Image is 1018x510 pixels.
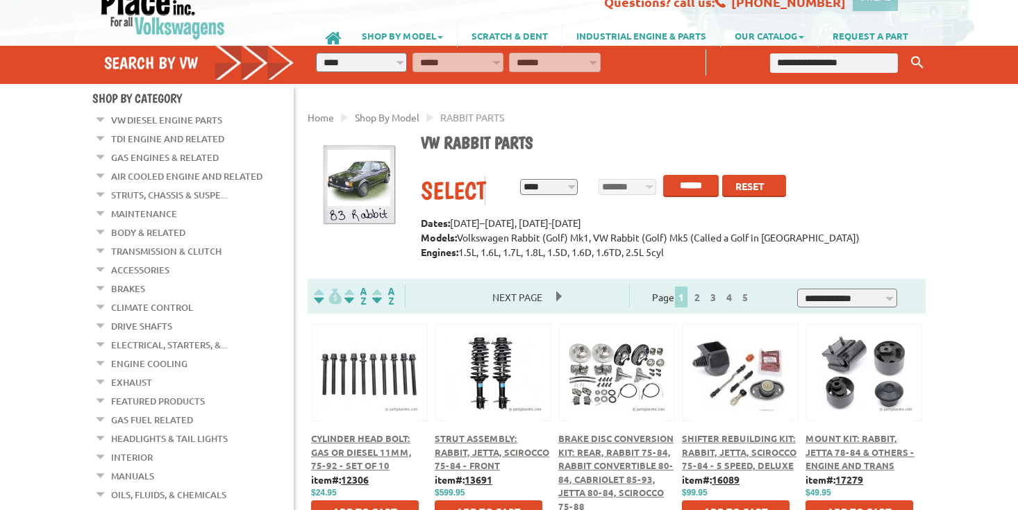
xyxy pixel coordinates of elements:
[111,280,145,298] a: Brakes
[311,473,369,486] b: item#:
[421,216,915,260] p: [DATE]–[DATE], [DATE]-[DATE] Volkswagen Rabbit (Golf) Mk1, VW Rabbit (Golf) Mk5 (Called a Golf in...
[421,216,450,229] strong: Dates:
[111,430,228,448] a: Headlights & Tail Lights
[435,432,549,471] a: Strut Assembly: Rabbit, Jetta, Scirocco 75-84 - Front
[478,291,556,303] a: Next Page
[712,473,740,486] u: 16089
[369,288,397,304] img: Sort by Sales Rank
[907,51,928,74] button: Keyword Search
[111,261,169,279] a: Accessories
[723,291,735,303] a: 4
[691,291,703,303] a: 2
[111,373,152,391] a: Exhaust
[104,53,294,73] h4: Search by VW
[111,486,226,504] a: Oils, Fluids, & Chemicals
[111,392,205,410] a: Featured Products
[739,291,751,303] a: 5
[721,24,818,47] a: OUR CATALOG
[478,287,556,307] span: Next Page
[629,284,775,307] div: Page
[308,111,334,124] a: Home
[111,242,222,260] a: Transmission & Clutch
[458,24,562,47] a: SCRATCH & DENT
[465,473,492,486] u: 13691
[440,111,504,124] span: RABBIT PARTS
[675,287,687,307] span: 1
[806,473,863,486] b: item#:
[111,205,177,223] a: Maintenance
[806,432,915,471] a: Mount Kit: Rabbit, Jetta 78-84 & Others - Engine and Trans
[355,111,419,124] a: Shop By Model
[806,488,831,498] span: $49.95
[682,488,708,498] span: $99.95
[562,24,720,47] a: INDUSTRIAL ENGINE & PARTS
[722,175,786,197] button: RESET
[735,180,765,192] span: RESET
[111,411,193,429] a: Gas Fuel Related
[111,298,193,316] a: Climate Control
[318,144,400,226] img: Rabbit
[111,467,154,485] a: Manuals
[435,488,465,498] span: $599.95
[111,167,262,185] a: Air Cooled Engine and Related
[341,473,369,486] u: 12306
[707,291,719,303] a: 3
[421,246,458,258] strong: Engines:
[111,317,172,335] a: Drive Shafts
[111,336,227,354] a: Electrical, Starters, &...
[314,288,342,304] img: filterpricelow.svg
[819,24,922,47] a: REQUEST A PART
[421,176,485,205] div: Select
[682,432,796,471] a: Shifter Rebuilding Kit: Rabbit, Jetta, Scirocco 75-84 - 5 Speed, Deluxe
[348,24,457,47] a: SHOP BY MODEL
[421,231,457,244] strong: Models:
[421,133,915,155] h1: VW Rabbit parts
[111,111,222,129] a: VW Diesel Engine Parts
[682,473,740,486] b: item#:
[111,355,187,373] a: Engine Cooling
[311,488,337,498] span: $24.95
[92,91,294,105] h4: Shop By Category
[835,473,863,486] u: 17279
[311,432,412,471] a: Cylinder Head Bolt: Gas or Diesel 11mm, 75-92 - Set Of 10
[111,223,185,241] a: Body & Related
[111,130,224,148] a: TDI Engine and Related
[435,473,492,486] b: item#:
[342,288,369,304] img: Sort by Headline
[111,186,227,204] a: Struts, Chassis & Suspe...
[111,448,153,466] a: Interior
[111,148,219,167] a: Gas Engines & Related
